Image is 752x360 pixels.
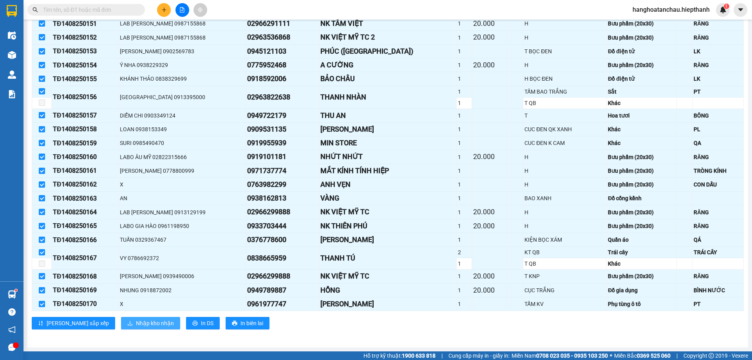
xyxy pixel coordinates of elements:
[319,72,457,86] td: BẢO CHÂU
[524,153,605,161] div: H
[458,166,470,175] div: 1
[121,317,180,329] button: downloadNhập kho nhận
[52,164,119,178] td: TĐ1408250161
[53,46,117,56] div: TĐ1408250153
[524,300,605,308] div: TẤM KV
[709,353,714,358] span: copyright
[320,179,455,190] div: ANH VẸN
[232,320,237,327] span: printer
[319,178,457,192] td: ANH VẸN
[320,285,455,296] div: HỒNG
[53,124,117,134] div: TĐ1408250158
[246,136,319,150] td: 0919955939
[43,5,136,14] input: Tìm tên, số ĐT hoặc mã đơn
[247,179,318,190] div: 0763982299
[52,31,119,44] td: TĐ1408250152
[524,208,605,217] div: H
[458,74,470,83] div: 1
[120,222,244,230] div: LABO GIA HÀO 0961198950
[320,73,455,84] div: BẢO CHÂU
[637,353,671,359] strong: 0369 525 060
[524,222,605,230] div: H
[52,136,119,150] td: TĐ1408250159
[524,125,605,134] div: CUC ĐEN QK XANH
[694,222,742,230] div: RĂNG
[608,153,675,161] div: Bưu phẩm (20x30)
[458,235,470,244] div: 1
[458,111,470,120] div: 1
[53,271,117,281] div: TĐ1408250168
[53,221,117,231] div: TĐ1408250165
[8,308,16,316] span: question-circle
[458,180,470,189] div: 1
[247,92,318,103] div: 02963822638
[246,58,319,72] td: 0775952468
[247,271,318,282] div: 02966299888
[608,272,675,280] div: Bưu phẩm (20x30)
[53,166,117,175] div: TĐ1408250161
[694,87,742,96] div: PT
[247,137,318,148] div: 0919955939
[53,207,117,217] div: TĐ1408250164
[608,74,675,83] div: Đồ điện tử
[53,152,117,162] div: TĐ1408250160
[694,33,742,42] div: RĂNG
[458,272,470,280] div: 1
[676,351,678,360] span: |
[247,46,318,57] div: 0945121103
[626,5,716,14] span: hanghoatanchau.hiepthanh
[473,285,505,296] div: 20.000
[608,194,675,203] div: Đồ cồng kềnh
[524,272,605,280] div: T KNP
[226,317,269,329] button: printerIn biên lai
[694,111,742,120] div: BÔNG
[608,286,675,295] div: Đồ gia dụng
[53,285,117,295] div: TĐ1408250169
[694,286,742,295] div: BÌNH NƯỚC
[8,344,16,351] span: message
[608,111,675,120] div: Hoa tươi
[608,300,675,308] div: Phụ tùng ô tô
[524,99,605,107] div: T QB
[320,193,455,204] div: VÀNG
[458,139,470,147] div: 1
[473,221,505,232] div: 20.000
[320,92,455,103] div: THANH NHÀN
[136,319,174,327] span: Nhập kho nhận
[524,19,605,28] div: H
[319,219,457,233] td: NK THIÊN PHÚ
[52,45,119,58] td: TĐ1408250153
[53,299,117,309] div: TĐ1408250170
[247,124,318,135] div: 0909531135
[120,111,244,120] div: DIỄM CHI 0903349124
[120,153,244,161] div: LABO ÂU MỸ 02822315666
[38,320,43,327] span: sort-ascending
[524,139,605,147] div: CUC ĐEN K CAM
[52,233,119,247] td: TĐ1408250166
[319,205,457,219] td: NK VIỆT MỸ TC
[473,18,505,29] div: 20.000
[179,7,185,13] span: file-add
[320,165,455,176] div: MẮT KÍNH TÍNH HIỆP
[719,6,727,13] img: icon-new-feature
[524,286,605,295] div: CỤC TRẮNG
[120,61,244,69] div: Ý NHA 0938229329
[127,320,133,327] span: download
[246,164,319,178] td: 0971737774
[737,6,744,13] span: caret-down
[52,205,119,219] td: TĐ1408250164
[319,247,457,270] td: THANH TÚ
[52,72,119,86] td: TĐ1408250155
[246,270,319,283] td: 02966299888
[524,259,605,268] div: T QB
[247,110,318,121] div: 0949722179
[473,60,505,71] div: 20.000
[608,99,675,107] div: Khác
[120,19,244,28] div: LAB [PERSON_NAME] 0987155868
[458,248,470,257] div: 2
[319,58,457,72] td: A CƯỜNG
[524,248,605,257] div: KT QB
[47,319,109,327] span: [PERSON_NAME] sắp xếp
[53,138,117,148] div: TĐ1408250159
[247,60,318,71] div: 0775952468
